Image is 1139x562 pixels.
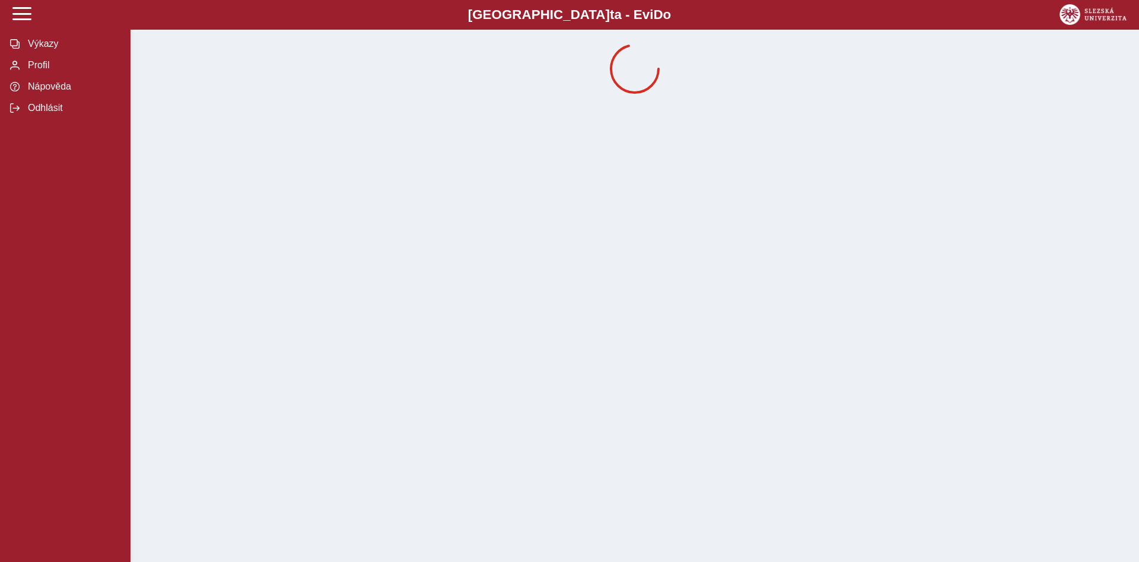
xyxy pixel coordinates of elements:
span: Výkazy [24,39,120,49]
span: Odhlásit [24,103,120,113]
span: D [653,7,663,22]
img: logo_web_su.png [1060,4,1127,25]
b: [GEOGRAPHIC_DATA] a - Evi [36,7,1103,23]
span: t [610,7,614,22]
span: o [663,7,672,22]
span: Profil [24,60,120,71]
span: Nápověda [24,81,120,92]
